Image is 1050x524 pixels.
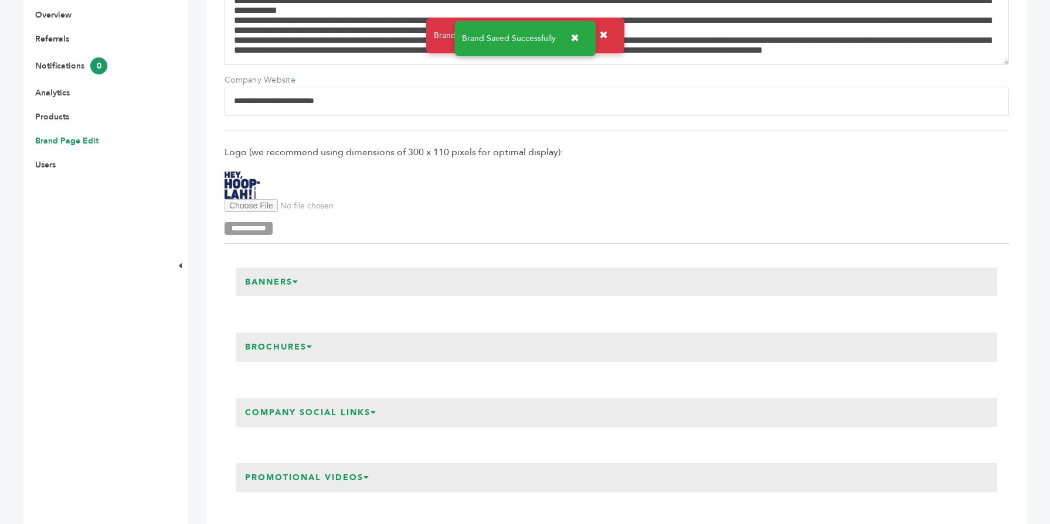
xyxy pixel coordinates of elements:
[225,146,1009,159] span: Logo (we recommend using dimensions of 300 x 110 pixels for optimal display):
[434,30,585,42] span: Brand Page Edits Approved Successfully
[462,35,556,43] span: Brand Saved Successfully
[225,172,260,199] img: Hey, HOOPLAH!
[236,333,322,362] h3: Brochures
[35,135,98,146] a: Brand Page Edit
[35,159,56,170] a: Users
[236,398,386,427] h3: Company Social Links
[562,26,588,50] button: ✖
[35,33,69,44] a: Referrals
[35,87,70,98] a: Analytics
[35,111,69,122] a: Products
[236,463,379,492] h3: Promotional Videos
[236,268,308,297] h3: Banners
[590,23,617,47] button: ✖
[35,9,72,20] a: Overview
[225,74,307,86] label: Company Website
[90,57,107,74] span: 0
[35,60,107,71] a: Notifications0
